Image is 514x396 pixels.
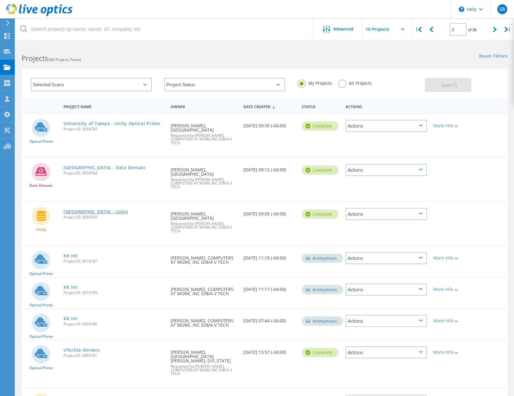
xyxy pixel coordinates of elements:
[299,100,342,112] div: Status
[168,202,240,239] div: [PERSON_NAME], [GEOGRAPHIC_DATA]
[302,254,343,263] div: Anonymous
[240,309,299,329] div: [DATE] 07:44 (-04:00)
[346,284,427,296] div: Actions
[171,222,237,233] span: Requested by [PERSON_NAME], COMPUTERS AT WORK, INC D/B/A V TECH
[29,184,53,187] span: Data Domain
[64,121,160,126] a: University of Tampa - Unity Optical Prime
[412,18,425,40] div: |
[479,54,508,59] a: Reset Filters
[64,348,100,352] a: vTechio-Servers
[346,252,427,264] div: Actions
[501,18,514,40] div: |
[425,78,471,92] button: Search
[302,210,338,219] div: Complete
[240,100,299,112] div: Date Created
[168,277,240,302] div: [PERSON_NAME], COMPUTERS AT WORK, INC D/B/A V TECH
[64,210,128,214] a: [GEOGRAPHIC_DATA] - Unity
[31,78,152,91] div: Selected Scans
[64,259,164,263] span: Project ID: 3019187
[171,178,237,189] span: Requested by [PERSON_NAME], COMPUTERS AT WORK, INC D/B/A V TECH
[240,340,299,361] div: [DATE] 13:57 (-04:00)
[302,316,343,326] div: Anonymous
[297,80,332,85] label: My Projects
[168,158,240,195] div: [PERSON_NAME], [GEOGRAPHIC_DATA]
[433,287,466,292] div: More Info
[48,57,81,62] span: 360 Projects Found
[433,350,466,354] div: More Info
[441,82,457,88] span: Search
[433,319,466,323] div: More Info
[64,127,164,131] span: Project ID: 3054782
[302,285,343,294] div: Anonymous
[64,165,146,170] a: [GEOGRAPHIC_DATA] - Data Domain
[64,171,164,175] span: Project ID: 3054764
[64,254,77,258] a: KK Int
[64,285,77,289] a: KK Int
[240,277,299,298] div: [DATE] 11:17 (-04:00)
[468,27,477,32] span: of 36
[22,53,48,63] b: Projects
[36,228,46,231] span: Unity
[240,202,299,222] div: [DATE] 09:05 (-04:00)
[6,13,73,17] a: Live Optics Dashboard
[29,272,53,276] span: Optical Prime
[64,291,164,295] span: Project ID: 3019185
[240,158,299,178] div: [DATE] 09:12 (-04:00)
[171,365,237,376] span: Requested by [PERSON_NAME], COMPUTERS AT WORK, INC D/B/A V TECH
[342,100,430,112] div: Actions
[64,215,164,219] span: Project ID: 3054760
[302,165,338,175] div: Complete
[15,18,314,40] input: Search projects by name, owner, ID, company, etc
[433,256,466,260] div: More Info
[168,340,240,382] div: [PERSON_NAME], [GEOGRAPHIC_DATA][PERSON_NAME], [US_STATE]
[64,322,164,326] span: Project ID: 3003180
[333,27,354,31] span: Advanced
[171,134,237,145] span: Requested by [PERSON_NAME], COMPUTERS AT WORK, INC D/B/A V TECH
[346,346,427,358] div: Actions
[499,7,505,12] span: SR
[64,316,77,321] a: KK Int
[29,303,53,307] span: Optical Prime
[29,366,53,370] span: Optical Prime
[346,164,427,176] div: Actions
[346,208,427,220] div: Actions
[168,100,240,112] div: Owner
[338,80,372,85] label: All Projects
[29,140,53,143] span: Optical Prime
[302,121,338,131] div: Complete
[60,100,168,112] div: Project Name
[346,120,427,132] div: Actions
[168,309,240,333] div: [PERSON_NAME], COMPUTERS AT WORK, INC D/B/A V TECH
[168,246,240,271] div: [PERSON_NAME], COMPUTERS AT WORK, INC D/B/A V TECH
[459,6,464,12] svg: \n
[302,348,338,357] div: Complete
[433,124,466,128] div: More Info
[240,114,299,134] div: [DATE] 09:30 (-04:00)
[240,246,299,266] div: [DATE] 11:18 (-04:00)
[64,354,164,357] span: Project ID: 2999161
[168,114,240,151] div: [PERSON_NAME], [GEOGRAPHIC_DATA]
[346,315,427,327] div: Actions
[164,78,285,91] div: Project Status
[29,335,53,338] span: Optical Prime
